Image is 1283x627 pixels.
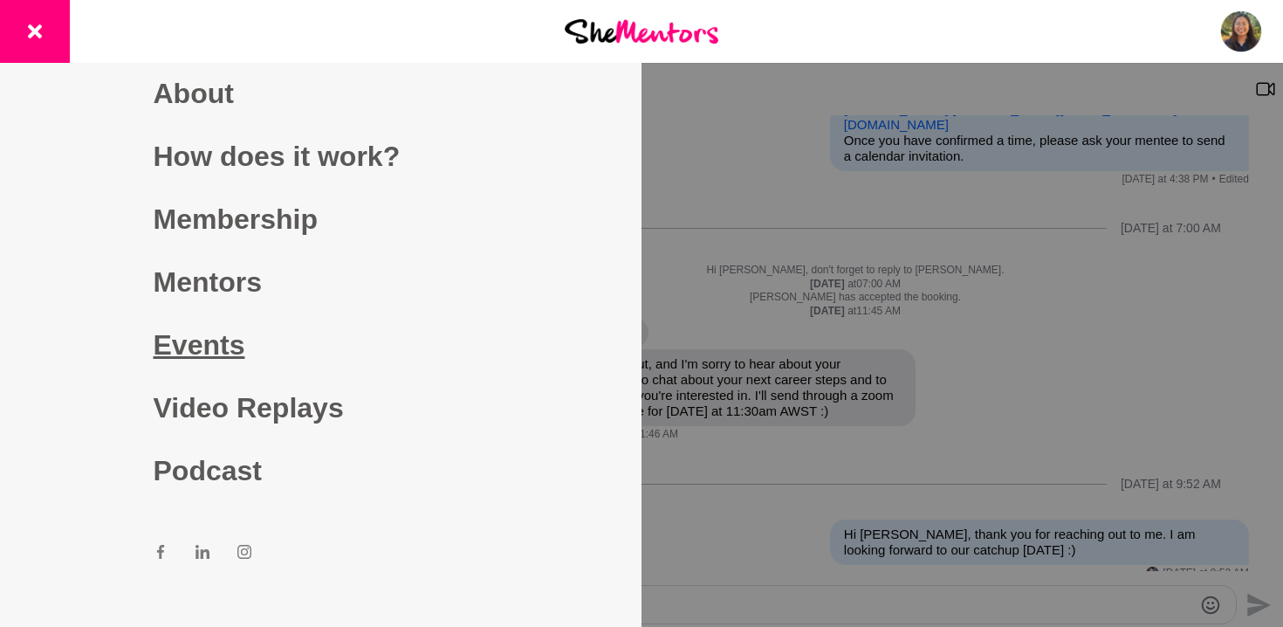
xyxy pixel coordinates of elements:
a: Membership [154,188,489,251]
a: How does it work? [154,125,489,188]
img: She Mentors Logo [565,19,718,43]
a: Mentors [154,251,489,313]
a: Instagram [237,544,251,565]
a: Podcast [154,439,489,502]
a: LinkedIn [196,544,209,565]
a: Facebook [154,544,168,565]
img: Annie Reyes [1220,10,1262,52]
a: About [154,62,489,125]
a: Video Replays [154,376,489,439]
a: Events [154,313,489,376]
